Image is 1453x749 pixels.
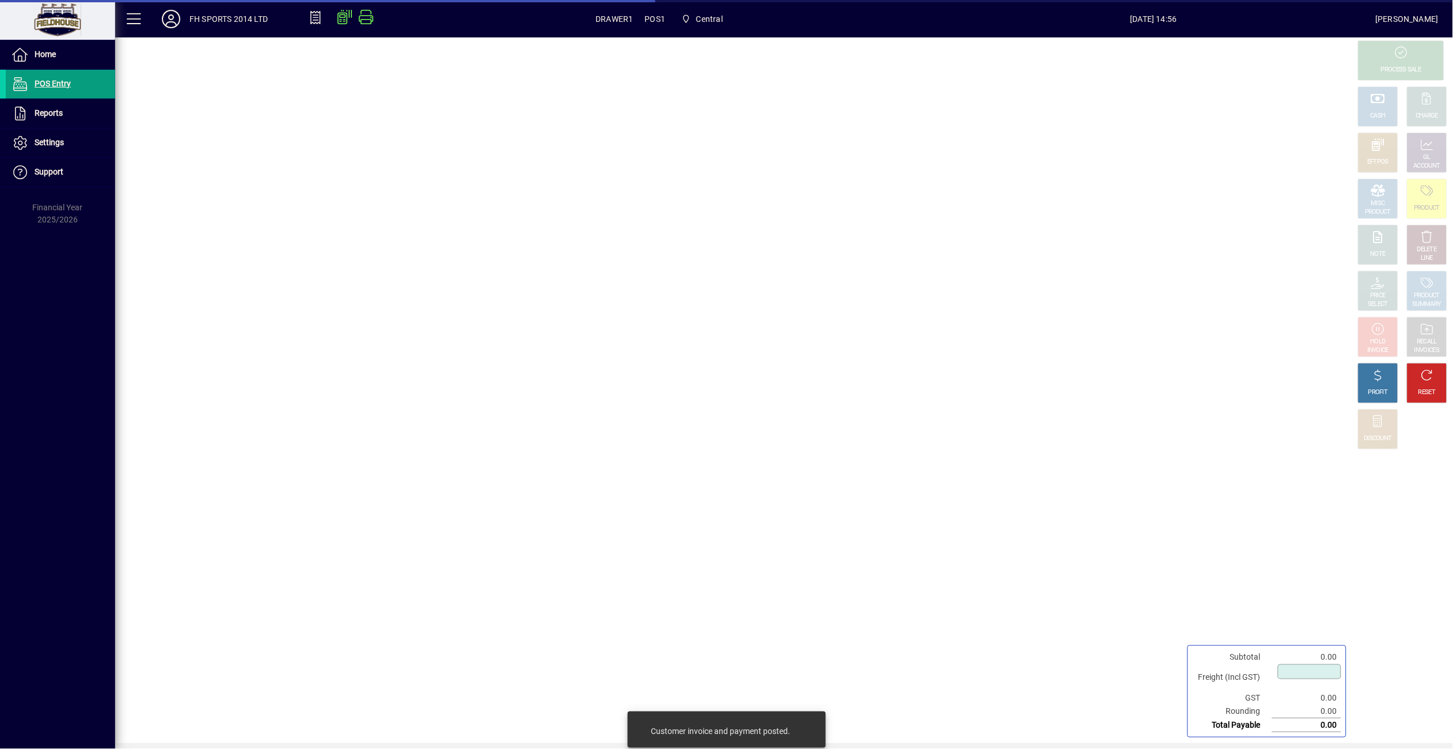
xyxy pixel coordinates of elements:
div: DELETE [1417,245,1437,254]
span: Home [35,50,56,59]
div: PRODUCT [1414,292,1440,300]
td: Subtotal [1193,650,1272,664]
div: CASH [1371,112,1386,120]
td: 0.00 [1272,650,1341,664]
span: Support [35,167,63,176]
span: Reports [35,108,63,118]
span: [DATE] 14:56 [932,10,1376,28]
td: Rounding [1193,705,1272,718]
div: [PERSON_NAME] [1376,10,1439,28]
div: FH SPORTS 2014 LTD [189,10,268,28]
button: Profile [153,9,189,29]
div: PROCESS SALE [1381,66,1421,74]
div: PRODUCT [1365,208,1391,217]
td: 0.00 [1272,718,1341,732]
span: Central [677,9,727,29]
div: GL [1424,153,1431,162]
div: NOTE [1371,250,1386,259]
div: LINE [1421,254,1433,263]
div: MISC [1371,199,1385,208]
a: Home [6,40,115,69]
div: Customer invoice and payment posted. [651,725,791,737]
a: Reports [6,99,115,128]
span: POS1 [645,10,666,28]
span: Settings [35,138,64,147]
div: INVOICE [1367,346,1388,355]
td: 0.00 [1272,705,1341,718]
div: RESET [1418,388,1436,397]
div: INVOICES [1414,346,1439,355]
div: PRODUCT [1414,204,1440,213]
div: CHARGE [1416,112,1439,120]
div: DISCOUNT [1364,434,1392,443]
td: 0.00 [1272,691,1341,705]
div: SUMMARY [1413,300,1441,309]
td: Freight (Incl GST) [1193,664,1272,691]
div: EFTPOS [1368,158,1389,167]
div: PROFIT [1368,388,1388,397]
div: PRICE [1371,292,1386,300]
td: GST [1193,691,1272,705]
a: Settings [6,128,115,157]
span: POS Entry [35,79,71,88]
div: SELECT [1368,300,1388,309]
a: Support [6,158,115,187]
td: Total Payable [1193,718,1272,732]
span: Central [696,10,723,28]
div: HOLD [1371,338,1386,346]
div: ACCOUNT [1414,162,1440,171]
span: DRAWER1 [595,10,633,28]
div: RECALL [1417,338,1437,346]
